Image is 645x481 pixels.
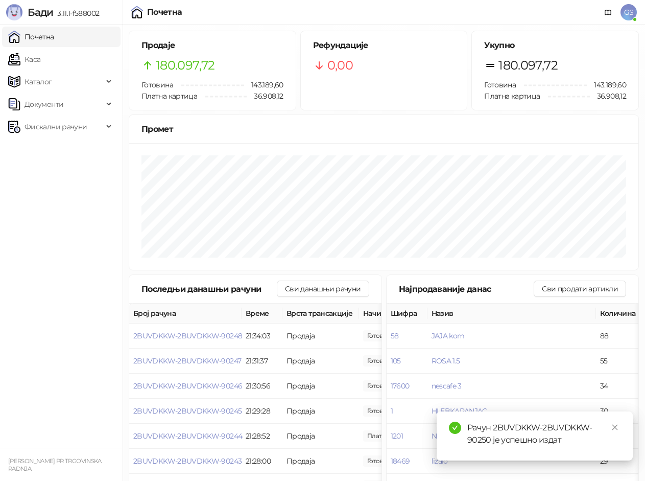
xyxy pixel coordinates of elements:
[133,456,242,466] button: 2BUVDKKW-2BUVDKKW-90243
[534,281,626,297] button: Сви продати артикли
[6,4,22,20] img: Logo
[363,330,398,341] span: 130,00
[242,449,282,474] td: 21:28:00
[242,324,282,349] td: 21:34:03
[242,304,282,324] th: Време
[484,39,626,52] h5: Укупно
[391,431,403,441] button: 1201
[363,405,398,417] span: 75,00
[244,79,283,90] span: 143.189,60
[449,422,461,434] span: check-circle
[129,304,242,324] th: Број рачуна
[133,356,241,365] button: 2BUVDKKW-2BUVDKKW-90247
[432,356,460,365] button: ROSA 1.5
[242,349,282,374] td: 21:31:37
[8,457,102,472] small: [PERSON_NAME] PR TRGOVINSKA RADNJA
[498,56,558,75] span: 180.097,72
[25,94,63,114] span: Документи
[587,79,626,90] span: 143.189,60
[596,324,642,349] td: 88
[596,374,642,399] td: 34
[282,304,359,324] th: Врста трансакције
[282,324,359,349] td: Продаја
[427,304,596,324] th: Назив
[282,349,359,374] td: Продаја
[620,4,637,20] span: GS
[387,304,427,324] th: Шифра
[596,399,642,424] td: 30
[141,123,626,135] div: Промет
[363,430,418,442] span: 660,00
[611,424,618,431] span: close
[156,56,215,75] span: 180.097,72
[391,331,399,340] button: 58
[141,91,197,101] span: Платна картица
[282,449,359,474] td: Продаја
[242,399,282,424] td: 21:29:28
[590,90,626,102] span: 36.908,12
[8,49,40,70] a: Каса
[8,27,54,47] a: Почетна
[432,406,487,416] button: HLEBKARANJAC
[242,424,282,449] td: 21:28:52
[596,349,642,374] td: 55
[141,39,283,52] h5: Продаје
[133,331,242,340] button: 2BUVDKKW-2BUVDKKW-90248
[359,304,461,324] th: Начини плаћања
[432,456,448,466] button: lizalo
[391,406,393,416] button: 1
[147,8,182,16] div: Почетна
[313,39,455,52] h5: Рефундације
[247,90,283,102] span: 36.908,12
[133,431,242,441] button: 2BUVDKKW-2BUVDKKW-90244
[28,6,53,18] span: Бади
[391,456,410,466] button: 18469
[596,304,642,324] th: Количина
[133,381,242,391] button: 2BUVDKKW-2BUVDKKW-90246
[282,374,359,399] td: Продаја
[484,91,540,101] span: Платна картица
[141,283,277,295] div: Последњи данашњи рачуни
[432,331,465,340] button: JAJA kom
[53,9,99,18] span: 3.11.1-f588002
[432,431,445,441] button: NES
[277,281,369,297] button: Сви данашњи рачуни
[432,381,462,391] button: nescafe 3
[391,381,410,391] button: 17600
[399,283,534,295] div: Најпродаваније данас
[242,374,282,399] td: 21:30:56
[391,356,401,365] button: 105
[25,72,52,92] span: Каталог
[467,422,620,446] div: Рачун 2BUVDKKW-2BUVDKKW-90250 је успешно издат
[25,117,87,137] span: Фискални рачуни
[141,80,173,89] span: Готовина
[609,422,620,433] a: Close
[133,406,242,416] button: 2BUVDKKW-2BUVDKKW-90245
[600,4,616,20] a: Документација
[363,380,398,392] span: 668,00
[363,455,398,467] span: 15,00
[282,424,359,449] td: Продаја
[363,355,398,367] span: 625,00
[484,80,516,89] span: Готовина
[282,399,359,424] td: Продаја
[327,56,353,75] span: 0,00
